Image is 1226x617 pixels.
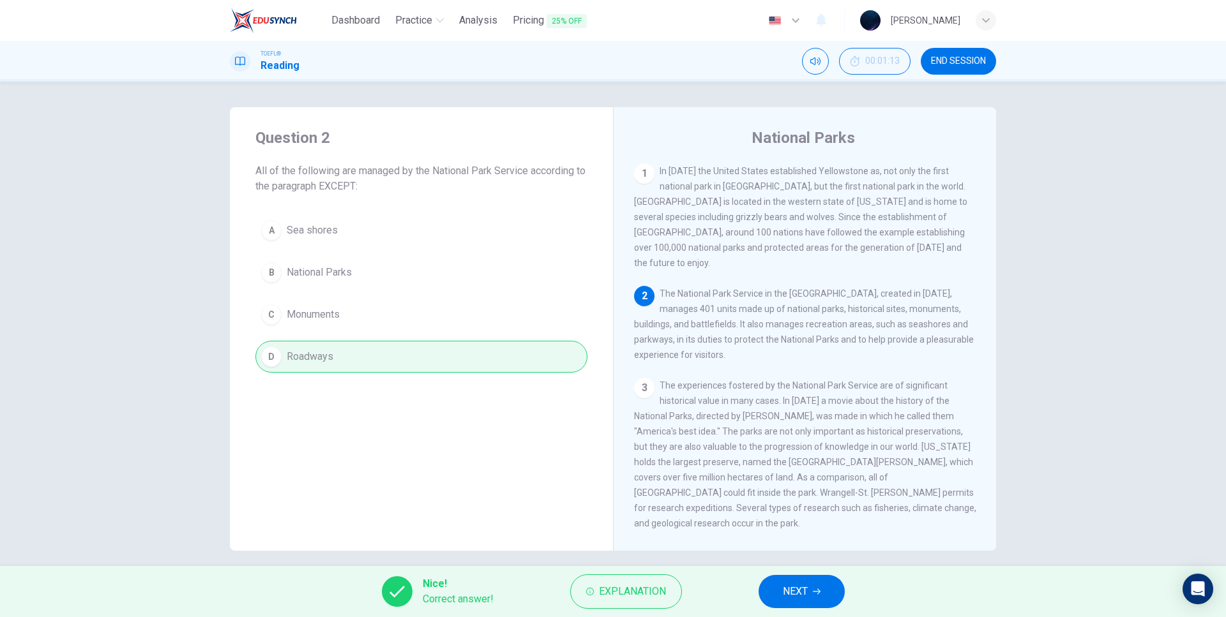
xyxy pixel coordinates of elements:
div: 1 [634,163,655,184]
a: Dashboard [326,9,385,33]
span: NEXT [783,583,808,600]
button: END SESSION [921,48,996,75]
h1: Reading [261,58,299,73]
div: Open Intercom Messenger [1183,574,1213,604]
div: [PERSON_NAME] [891,13,960,28]
span: 25% OFF [547,14,587,28]
a: Analysis [454,9,503,33]
img: EduSynch logo [230,8,297,33]
span: The experiences fostered by the National Park Service are of significant historical value in many... [634,380,976,528]
span: The National Park Service in the [GEOGRAPHIC_DATA], created in [DATE], manages 401 units made up ... [634,288,974,360]
button: Dashboard [326,9,385,32]
span: Pricing [513,13,587,29]
a: EduSynch logo [230,8,326,33]
span: Dashboard [331,13,380,28]
div: 2 [634,286,655,306]
span: Analysis [459,13,497,28]
span: Practice [395,13,432,28]
button: Pricing25% OFF [508,9,592,33]
span: 00:01:13 [865,56,900,66]
button: Explanation [570,574,682,609]
button: NEXT [759,575,845,608]
div: Mute [802,48,829,75]
h4: National Parks [752,128,855,148]
span: Correct answer! [423,591,494,607]
img: en [767,16,783,26]
button: Practice [390,9,449,32]
span: In [DATE] the United States established Yellowstone as, not only the first national park in [GEOG... [634,166,967,268]
div: 3 [634,378,655,398]
span: TOEFL® [261,49,281,58]
span: Nice! [423,576,494,591]
button: Analysis [454,9,503,32]
span: All of the following are managed by the National Park Service according to the paragraph EXCEPT: [255,163,587,194]
button: 00:01:13 [839,48,911,75]
div: Hide [839,48,911,75]
span: Explanation [599,583,666,600]
img: Profile picture [860,10,881,31]
h4: Question 2 [255,128,587,148]
span: END SESSION [931,56,986,66]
